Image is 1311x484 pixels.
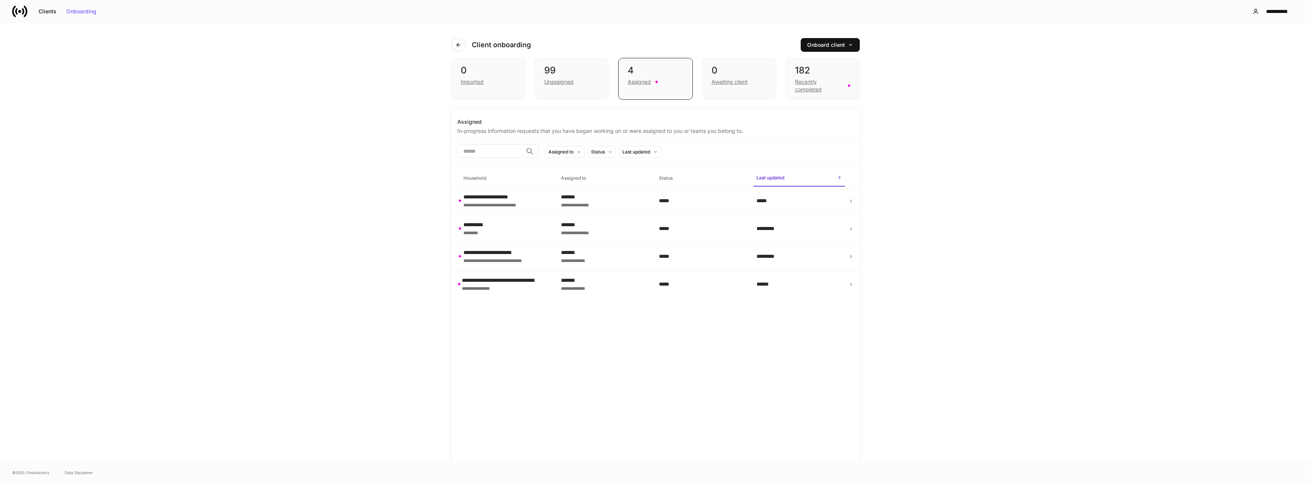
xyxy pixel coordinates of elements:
div: Status [591,148,605,155]
div: Recently completed [795,78,843,93]
div: 4 [628,64,683,77]
div: Clients [38,9,56,14]
button: Assigned to [545,146,585,158]
div: Assigned to [548,148,574,155]
span: © 2025 OneAdvisory [12,470,50,476]
span: Status [656,171,747,186]
button: Onboarding [61,5,101,18]
button: Last updated [619,146,661,158]
div: 4Assigned [618,58,692,100]
div: Imported [461,78,484,86]
h6: Assigned to [561,174,586,182]
div: 182Recently completed [785,58,860,100]
span: Assigned to [558,171,649,186]
div: Assigned [628,78,651,86]
span: Household [460,171,552,186]
div: 99 [544,64,599,77]
h6: Last updated [756,174,784,181]
div: Unassigned [544,78,574,86]
div: Onboard client [807,42,853,48]
h6: Status [659,174,673,182]
a: Data Disclaimer [65,470,93,476]
button: Status [588,146,616,158]
h6: Household [463,174,486,182]
span: Last updated [753,170,845,187]
div: Onboarding [66,9,96,14]
h4: Client onboarding [472,40,531,50]
div: Last updated [622,148,650,155]
div: 99Unassigned [535,58,609,100]
div: In-progress information requests that you have began working on or were assigned to you or teams ... [457,126,854,135]
div: 0 [712,64,767,77]
div: Awaiting client [712,78,748,86]
div: 0Imported [451,58,526,100]
div: 182 [795,64,850,77]
button: Onboard client [801,38,860,52]
div: Assigned [457,118,854,126]
div: 0Awaiting client [702,58,776,100]
button: Clients [34,5,61,18]
div: 0 [461,64,516,77]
